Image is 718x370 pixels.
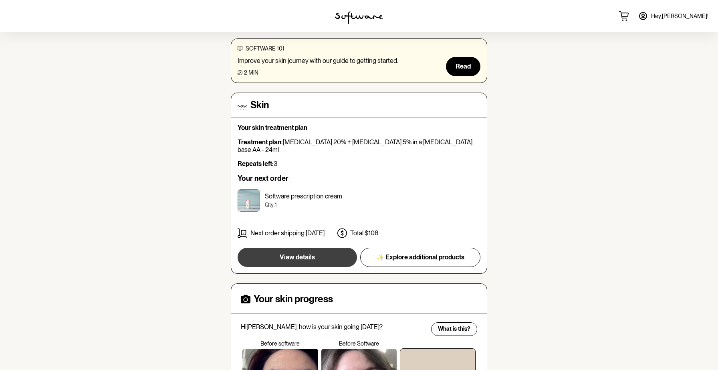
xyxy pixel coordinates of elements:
span: Read [456,63,471,70]
span: 2 min [244,69,258,76]
p: [MEDICAL_DATA] 20% + [MEDICAL_DATA] 5% in a [MEDICAL_DATA] base AA - 24ml [238,138,480,154]
button: What is this? [431,322,477,336]
p: Total: $108 [350,229,379,237]
p: Qty: 1 [265,202,342,208]
p: Hi [PERSON_NAME] , how is your skin going [DATE]? [241,323,426,331]
p: Improve your skin journey with our guide to getting started. [238,57,398,65]
span: ✨ Explore additional products [376,253,464,261]
p: Next order shipping: [DATE] [250,229,325,237]
p: Your skin treatment plan [238,124,480,131]
h4: Skin [250,99,269,111]
span: View details [280,253,315,261]
span: Hey, [PERSON_NAME] ! [651,13,708,20]
p: Before Software [320,340,399,347]
strong: Repeats left: [238,160,274,168]
a: Hey,[PERSON_NAME]! [633,6,713,26]
h4: Your skin progress [254,293,333,305]
strong: Treatment plan: [238,138,283,146]
button: View details [238,248,357,267]
span: software 101 [246,45,284,52]
button: ✨ Explore additional products [360,248,480,267]
h6: Your next order [238,174,480,183]
p: Software prescription cream [265,192,342,200]
button: Read [446,57,480,76]
img: cktujz5yr00003e5x3pznojt7.jpg [238,189,260,212]
span: What is this? [438,326,470,332]
p: 3 [238,160,480,168]
p: Before software [241,340,320,347]
img: software logo [335,11,383,24]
